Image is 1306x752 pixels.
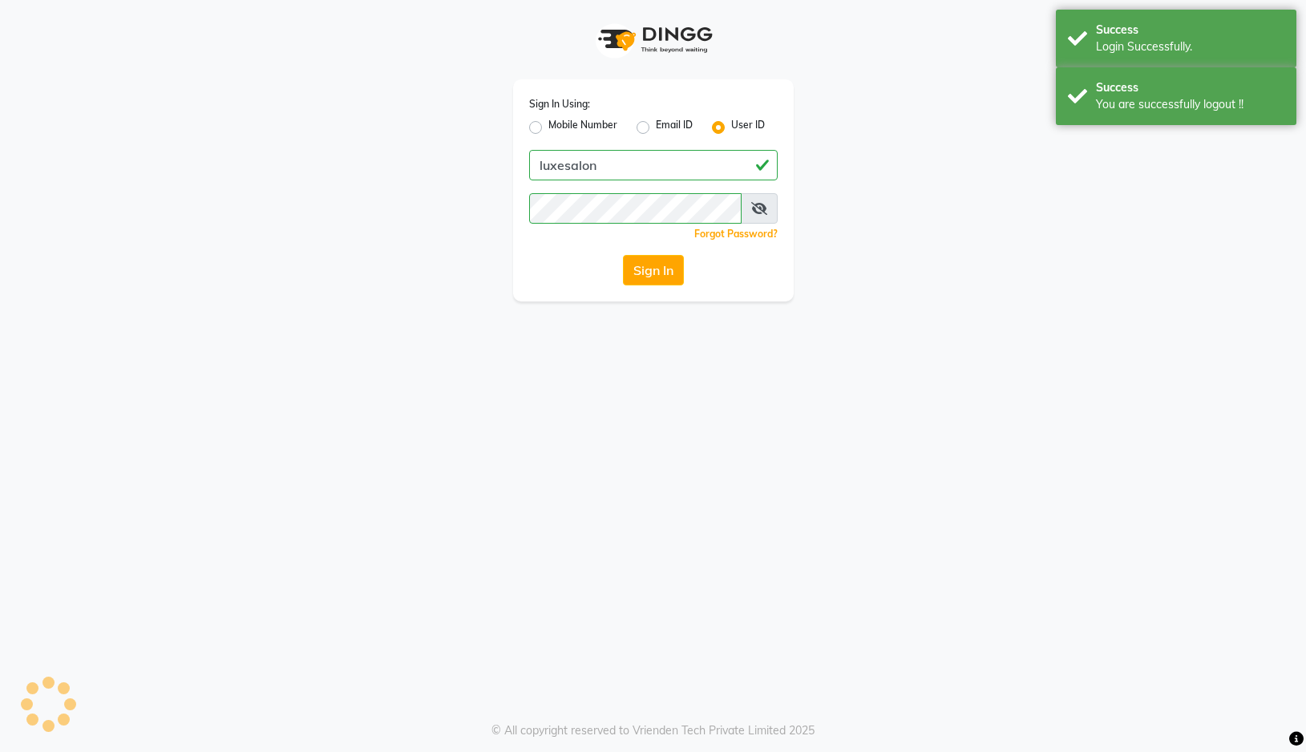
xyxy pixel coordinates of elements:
label: Mobile Number [548,118,617,137]
div: You are successfully logout !! [1096,96,1284,113]
input: Username [529,193,742,224]
input: Username [529,150,778,180]
label: Email ID [656,118,693,137]
div: Login Successfully. [1096,38,1284,55]
button: Sign In [623,255,684,285]
div: Success [1096,79,1284,96]
label: Sign In Using: [529,97,590,111]
div: Success [1096,22,1284,38]
label: User ID [731,118,765,137]
a: Forgot Password? [694,228,778,240]
img: logo1.svg [589,16,718,63]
